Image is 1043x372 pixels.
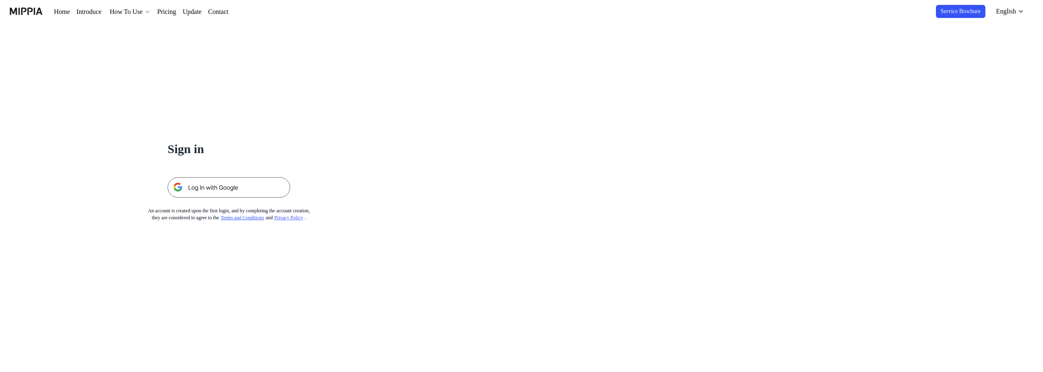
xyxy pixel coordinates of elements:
[168,140,290,158] h1: Sign in
[930,5,985,18] button: Service Brochure
[78,7,107,17] a: Introduce
[989,3,1029,20] button: English
[168,177,290,198] img: 구글 로그인 버튼
[114,7,160,17] button: How To Use
[284,215,316,221] a: Privacy Policy
[134,207,324,221] div: An account is created upon the first login, and by completing the account creation, they are cons...
[194,7,216,17] a: Update
[54,7,72,17] a: Home
[114,7,154,17] div: How To Use
[994,7,1018,16] div: English
[222,215,272,221] a: Terms and Conditions
[167,7,187,17] a: Pricing
[222,7,247,17] a: Contact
